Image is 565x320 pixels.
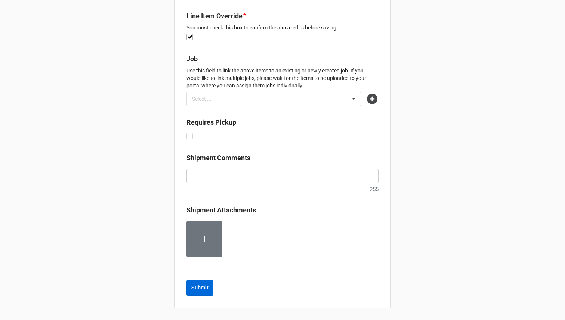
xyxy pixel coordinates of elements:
[370,185,379,194] small: 255
[186,153,250,163] label: Shipment Comments
[186,24,379,31] p: You must check this box to confirm the above edits before saving.
[186,280,213,296] button: Submit
[190,95,222,103] div: Select ...
[186,54,198,64] label: Job
[186,205,256,215] label: Shipment Attachments
[191,284,209,292] b: Submit
[186,67,379,89] p: Use this field to link the above items to an existing or newly created job. If you would like to ...
[186,117,236,128] label: Requires Pickup
[186,11,243,21] label: Line Item Override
